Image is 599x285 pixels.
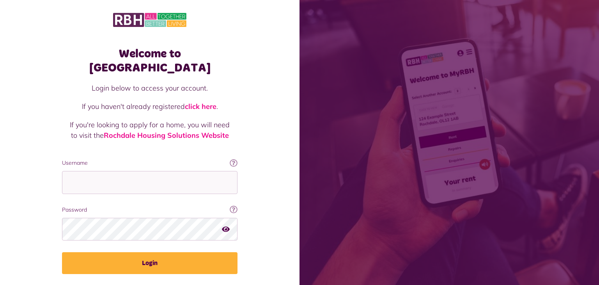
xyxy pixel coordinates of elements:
a: Rochdale Housing Solutions Website [104,131,229,140]
img: MyRBH [113,12,186,28]
p: Login below to access your account. [70,83,230,93]
label: Username [62,159,237,167]
h1: Welcome to [GEOGRAPHIC_DATA] [62,47,237,75]
p: If you haven't already registered . [70,101,230,112]
p: If you're looking to apply for a home, you will need to visit the [70,119,230,141]
a: click here [185,102,216,111]
label: Password [62,206,237,214]
button: Login [62,252,237,274]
